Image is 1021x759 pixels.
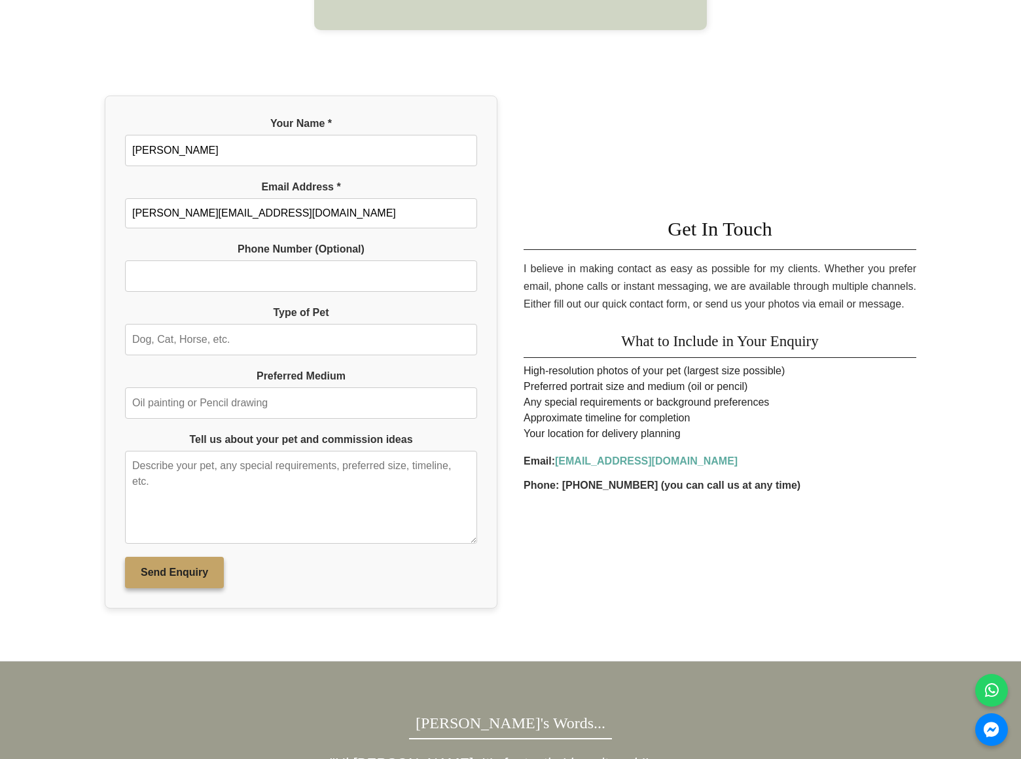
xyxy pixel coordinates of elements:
li: Your location for delivery planning [524,426,916,442]
button: Send Enquiry [125,557,224,588]
h3: What to Include in Your Enquiry [524,319,916,358]
strong: Email: [524,455,738,467]
label: Email Address * [125,179,477,195]
li: Approximate timeline for completion [524,410,916,426]
li: Preferred portrait size and medium (oil or pencil) [524,379,916,395]
label: Preferred Medium [125,368,477,384]
label: Type of Pet [125,305,477,321]
p: I believe in making contact as easy as possible for my clients. Whether you prefer email, phone c... [524,260,916,313]
a: WhatsApp [975,674,1008,707]
input: Oil painting or Pencil drawing [125,387,477,419]
li: Any special requirements or background preferences [524,395,916,410]
label: Phone Number (Optional) [125,241,477,257]
label: Tell us about your pet and commission ideas [125,432,477,448]
a: Messenger [975,713,1008,746]
strong: Phone: [PHONE_NUMBER] (you can call us at any time) [524,480,800,491]
label: Your Name * [125,116,477,132]
h2: [PERSON_NAME]'s Words... [416,701,605,739]
li: High-resolution photos of your pet (largest size possible) [524,363,916,379]
a: [EMAIL_ADDRESS][DOMAIN_NAME] [555,455,738,467]
input: Dog, Cat, Horse, etc. [125,324,477,355]
h2: Get In Touch [524,203,916,250]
